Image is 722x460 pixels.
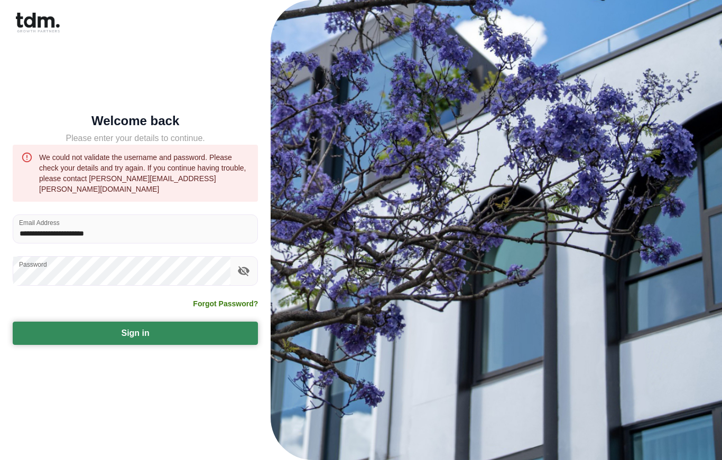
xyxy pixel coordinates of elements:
label: Email Address [19,218,60,227]
label: Password [19,260,47,269]
button: toggle password visibility [235,262,253,280]
div: We could not validate the username and password. Please check your details and try again. If you ... [39,148,249,199]
a: Forgot Password? [193,298,258,309]
h5: Please enter your details to continue. [13,132,258,145]
h5: Welcome back [13,116,258,126]
button: Sign in [13,322,258,345]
